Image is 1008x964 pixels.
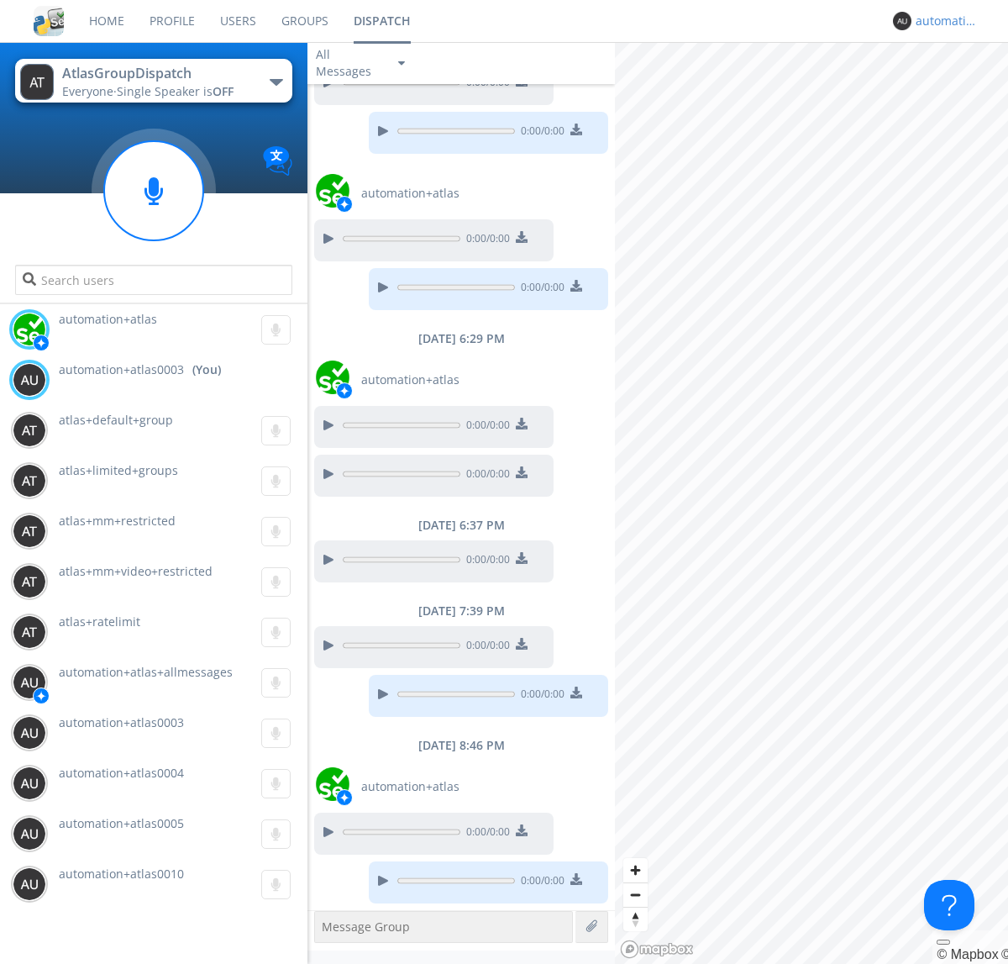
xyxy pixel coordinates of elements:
[62,64,251,83] div: AtlasGroupDispatch
[59,614,140,629] span: atlas+ratelimit
[59,866,184,882] span: automation+atlas0010
[20,64,54,100] img: 373638.png
[398,61,405,66] img: caret-down-sm.svg
[192,361,221,378] div: (You)
[62,83,251,100] div: Everyone ·
[460,231,510,250] span: 0:00 / 0:00
[13,464,46,498] img: 373638.png
[620,940,694,959] a: Mapbox logo
[13,514,46,548] img: 373638.png
[937,947,998,961] a: Mapbox
[516,418,528,429] img: download media button
[34,6,64,36] img: cddb5a64eb264b2086981ab96f4c1ba7
[316,46,383,80] div: All Messages
[213,83,234,99] span: OFF
[893,12,911,30] img: 373638.png
[13,565,46,598] img: 373638.png
[570,687,582,698] img: download media button
[307,517,615,534] div: [DATE] 6:37 PM
[623,882,648,907] button: Zoom out
[570,124,582,135] img: download media button
[316,767,349,801] img: d2d01cd9b4174d08988066c6d424eccd
[59,714,184,730] span: automation+atlas0003
[916,13,979,29] div: automation+atlas0003
[307,330,615,347] div: [DATE] 6:29 PM
[59,563,213,579] span: atlas+mm+video+restricted
[460,466,510,485] span: 0:00 / 0:00
[117,83,234,99] span: Single Speaker is
[59,361,184,378] span: automation+atlas0003
[623,883,648,907] span: Zoom out
[460,418,510,436] span: 0:00 / 0:00
[516,231,528,243] img: download media button
[13,766,46,800] img: 373638.png
[361,371,459,388] span: automation+atlas
[516,552,528,564] img: download media button
[263,146,292,176] img: Translation enabled
[13,615,46,649] img: 373638.png
[460,75,510,93] span: 0:00 / 0:00
[307,603,615,619] div: [DATE] 7:39 PM
[59,311,157,327] span: automation+atlas
[924,880,974,930] iframe: Toggle Customer Support
[59,412,173,428] span: atlas+default+group
[361,185,459,202] span: automation+atlas
[570,280,582,292] img: download media button
[937,940,950,945] button: Toggle attribution
[59,664,233,680] span: automation+atlas+allmessages
[13,313,46,346] img: d2d01cd9b4174d08988066c6d424eccd
[515,873,564,892] span: 0:00 / 0:00
[515,687,564,705] span: 0:00 / 0:00
[13,716,46,750] img: 373638.png
[516,824,528,836] img: download media button
[460,824,510,843] span: 0:00 / 0:00
[307,737,615,754] div: [DATE] 8:46 PM
[515,124,564,142] span: 0:00 / 0:00
[361,778,459,795] span: automation+atlas
[13,817,46,851] img: 373638.png
[13,414,46,447] img: 373638.png
[59,513,176,529] span: atlas+mm+restricted
[59,462,178,478] span: atlas+limited+groups
[515,280,564,298] span: 0:00 / 0:00
[516,466,528,478] img: download media button
[623,858,648,882] button: Zoom in
[623,907,648,931] button: Reset bearing to north
[13,363,46,397] img: 373638.png
[460,638,510,656] span: 0:00 / 0:00
[15,265,291,295] input: Search users
[59,815,184,831] span: automation+atlas0005
[623,908,648,931] span: Reset bearing to north
[570,873,582,885] img: download media button
[516,638,528,650] img: download media button
[460,552,510,571] span: 0:00 / 0:00
[316,361,349,394] img: d2d01cd9b4174d08988066c6d424eccd
[13,867,46,901] img: 373638.png
[15,59,291,103] button: AtlasGroupDispatchEveryone·Single Speaker isOFF
[13,666,46,699] img: 373638.png
[59,765,184,781] span: automation+atlas0004
[316,174,349,208] img: d2d01cd9b4174d08988066c6d424eccd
